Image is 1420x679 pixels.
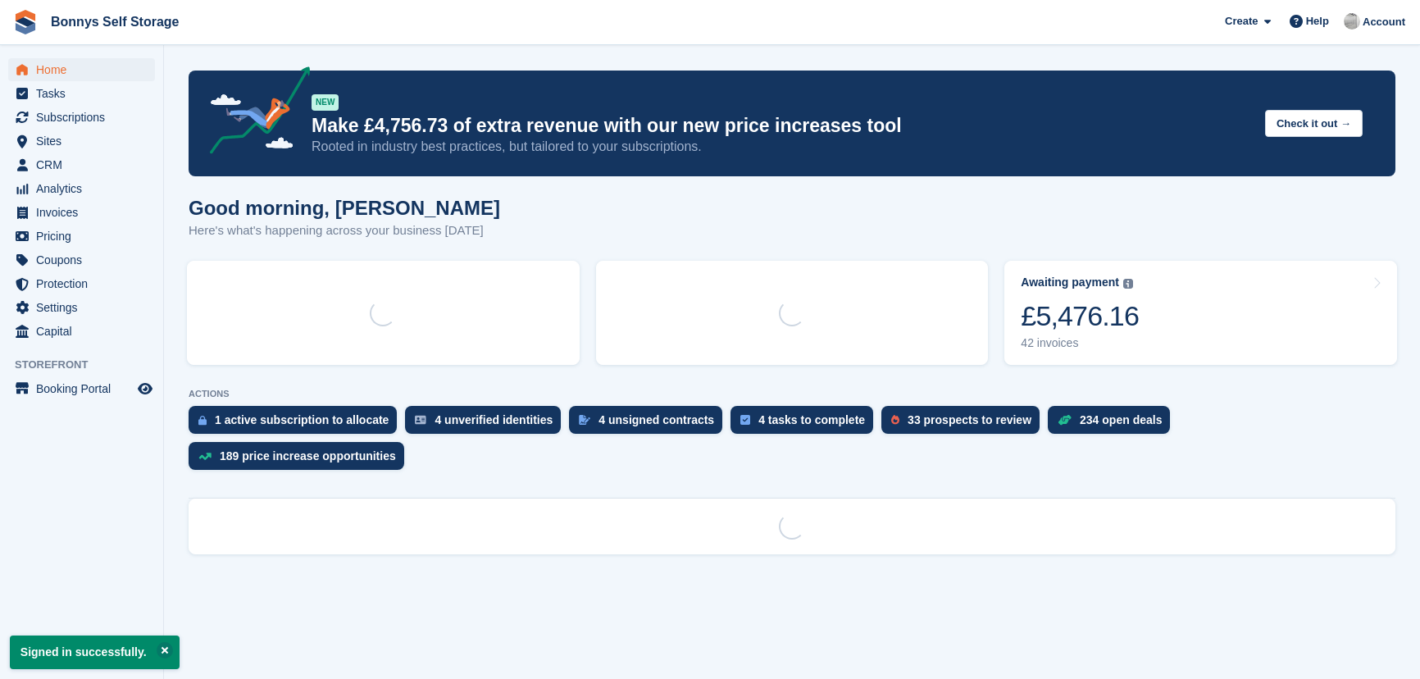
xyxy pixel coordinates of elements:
img: contract_signature_icon-13c848040528278c33f63329250d36e43548de30e8caae1d1a13099fd9432cc5.svg [579,415,590,425]
div: 4 unverified identities [435,413,553,426]
img: verify_identity-adf6edd0f0f0b5bbfe63781bf79b02c33cf7c696d77639b501bdc392416b5a36.svg [415,415,426,425]
img: icon-info-grey-7440780725fd019a000dd9b08b2336e03edf1995a4989e88bcd33f0948082b44.svg [1123,279,1133,289]
span: Pricing [36,225,134,248]
p: ACTIONS [189,389,1395,399]
div: 4 unsigned contracts [598,413,714,426]
a: menu [8,177,155,200]
span: Coupons [36,248,134,271]
p: Rooted in industry best practices, but tailored to your subscriptions. [312,138,1252,156]
p: Make £4,756.73 of extra revenue with our new price increases tool [312,114,1252,138]
span: Invoices [36,201,134,224]
img: deal-1b604bf984904fb50ccaf53a9ad4b4a5d6e5aea283cecdc64d6e3604feb123c2.svg [1058,414,1072,426]
div: 1 active subscription to allocate [215,413,389,426]
a: 234 open deals [1048,406,1178,442]
span: Help [1306,13,1329,30]
span: Capital [36,320,134,343]
button: Check it out → [1265,110,1363,137]
h1: Good morning, [PERSON_NAME] [189,197,500,219]
a: menu [8,225,155,248]
a: menu [8,320,155,343]
p: Here's what's happening across your business [DATE] [189,221,500,240]
p: Signed in successfully. [10,636,180,669]
span: Analytics [36,177,134,200]
a: menu [8,272,155,295]
div: 33 prospects to review [908,413,1031,426]
a: menu [8,130,155,153]
a: menu [8,153,155,176]
a: menu [8,82,155,105]
div: 189 price increase opportunities [220,449,396,463]
span: Home [36,58,134,81]
a: 33 prospects to review [881,406,1048,442]
span: Storefront [15,357,163,373]
div: NEW [312,94,339,111]
img: stora-icon-8386f47178a22dfd0bd8f6a31ec36ba5ce8667c1dd55bd0f319d3a0aa187defe.svg [13,10,38,34]
span: CRM [36,153,134,176]
div: £5,476.16 [1021,299,1139,333]
img: active_subscription_to_allocate_icon-d502201f5373d7db506a760aba3b589e785aa758c864c3986d89f69b8ff3... [198,415,207,426]
a: menu [8,248,155,271]
span: Settings [36,296,134,319]
a: Awaiting payment £5,476.16 42 invoices [1004,261,1397,365]
span: Sites [36,130,134,153]
img: task-75834270c22a3079a89374b754ae025e5fb1db73e45f91037f5363f120a921f8.svg [740,415,750,425]
a: 4 unsigned contracts [569,406,730,442]
img: price-adjustments-announcement-icon-8257ccfd72463d97f412b2fc003d46551f7dbcb40ab6d574587a9cd5c0d94... [196,66,311,160]
a: menu [8,58,155,81]
span: Account [1363,14,1405,30]
a: menu [8,377,155,400]
a: 4 tasks to complete [730,406,881,442]
img: James Bonny [1344,13,1360,30]
span: Booking Portal [36,377,134,400]
a: menu [8,106,155,129]
a: 1 active subscription to allocate [189,406,405,442]
a: Preview store [135,379,155,399]
a: menu [8,296,155,319]
a: 4 unverified identities [405,406,569,442]
a: menu [8,201,155,224]
div: 234 open deals [1080,413,1162,426]
img: prospect-51fa495bee0391a8d652442698ab0144808aea92771e9ea1ae160a38d050c398.svg [891,415,899,425]
span: Protection [36,272,134,295]
div: 42 invoices [1021,336,1139,350]
a: 189 price increase opportunities [189,442,412,478]
a: Bonnys Self Storage [44,8,185,35]
span: Tasks [36,82,134,105]
div: 4 tasks to complete [758,413,865,426]
div: Awaiting payment [1021,276,1119,289]
span: Create [1225,13,1258,30]
span: Subscriptions [36,106,134,129]
img: price_increase_opportunities-93ffe204e8149a01c8c9dc8f82e8f89637d9d84a8eef4429ea346261dce0b2c0.svg [198,453,212,460]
